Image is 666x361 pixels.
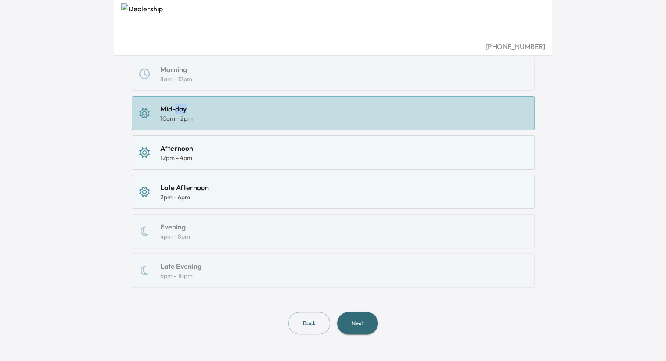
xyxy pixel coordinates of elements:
[160,114,193,123] div: 10am - 2pm
[160,182,209,193] div: Late Afternoon
[160,153,193,162] div: 12pm - 4pm
[288,312,330,334] button: Back
[160,104,193,114] div: Mid-day
[160,143,193,153] div: Afternoon
[337,312,378,334] button: Next
[160,193,209,201] div: 2pm - 6pm
[121,3,545,41] img: Dealership
[121,41,545,52] div: [PHONE_NUMBER]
